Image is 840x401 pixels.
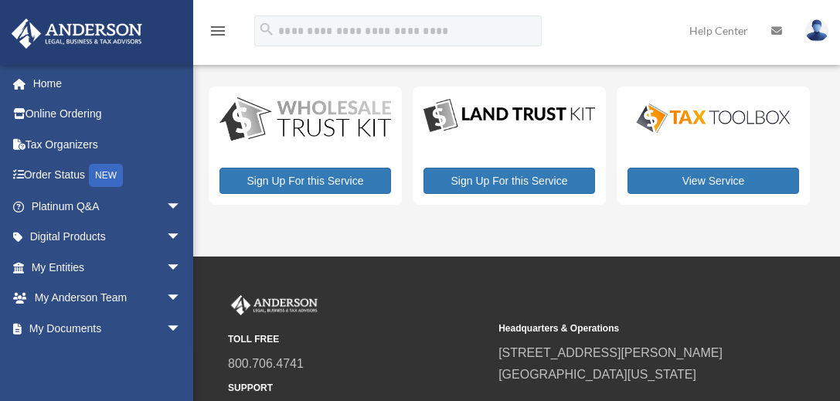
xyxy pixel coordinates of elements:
[209,27,227,40] a: menu
[11,191,205,222] a: Platinum Q&Aarrow_drop_down
[228,380,488,396] small: SUPPORT
[89,164,123,187] div: NEW
[11,283,205,314] a: My Anderson Teamarrow_drop_down
[166,283,197,314] span: arrow_drop_down
[423,168,595,194] a: Sign Up For this Service
[166,344,197,376] span: arrow_drop_down
[166,222,197,253] span: arrow_drop_down
[11,344,205,375] a: Online Learningarrow_drop_down
[228,295,321,315] img: Anderson Advisors Platinum Portal
[166,252,197,284] span: arrow_drop_down
[166,191,197,223] span: arrow_drop_down
[219,97,391,143] img: WS-Trust-Kit-lgo-1.jpg
[219,168,391,194] a: Sign Up For this Service
[209,22,227,40] i: menu
[498,346,723,359] a: [STREET_ADDRESS][PERSON_NAME]
[498,321,758,337] small: Headquarters & Operations
[11,99,205,130] a: Online Ordering
[11,222,197,253] a: Digital Productsarrow_drop_down
[7,19,147,49] img: Anderson Advisors Platinum Portal
[166,313,197,345] span: arrow_drop_down
[228,331,488,348] small: TOLL FREE
[11,160,205,192] a: Order StatusNEW
[11,252,205,283] a: My Entitiesarrow_drop_down
[228,357,304,370] a: 800.706.4741
[805,19,828,42] img: User Pic
[498,368,696,381] a: [GEOGRAPHIC_DATA][US_STATE]
[11,129,205,160] a: Tax Organizers
[11,68,205,99] a: Home
[258,21,275,38] i: search
[627,168,799,194] a: View Service
[11,313,205,344] a: My Documentsarrow_drop_down
[423,97,595,134] img: LandTrust_lgo-1.jpg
